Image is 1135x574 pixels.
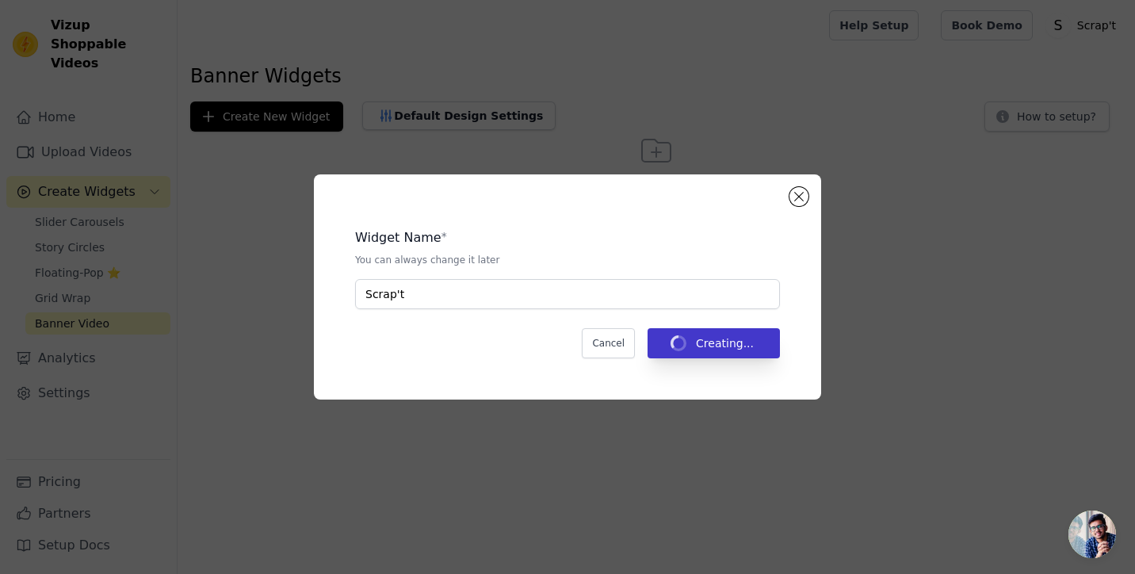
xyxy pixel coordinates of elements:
[355,228,441,247] legend: Widget Name
[1068,511,1116,558] div: Open chat
[648,328,780,358] button: Creating...
[582,328,635,358] button: Cancel
[355,254,780,266] p: You can always change it later
[789,187,808,206] button: Close modal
